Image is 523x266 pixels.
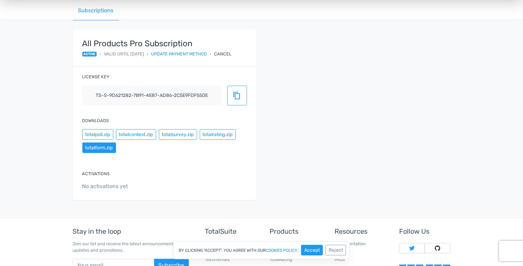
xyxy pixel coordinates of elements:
[227,86,247,105] button: content_copy
[82,143,116,153] button: totalform.zip
[99,51,101,57] span: •
[73,240,189,253] p: Join our list and receive the latest announcements, updates and promotions.
[82,73,110,80] label: License key
[200,129,236,140] button: totalrating.zip
[270,228,321,235] h5: Products
[73,228,189,235] h5: Stay in the loop
[82,117,109,124] label: Downloads
[82,170,110,177] label: Activations
[147,51,148,57] span: •
[205,228,256,235] h5: TotalSuite
[82,52,97,56] span: active
[399,228,450,235] h5: Follow Us
[210,51,211,57] span: •
[334,257,345,262] a: FAQs
[151,51,207,57] a: Update payment method
[116,129,156,140] button: totalcontest.zip
[205,257,230,262] a: Testimonials
[270,257,293,262] a: TotalRating
[214,51,231,57] div: Cancel
[266,248,297,252] a: cookies policy
[159,129,197,140] button: totalsurvey.zip
[173,241,350,259] div: By clicking "Accept", you agree with our .
[104,51,144,57] span: Valid until [DATE]
[73,1,119,20] a: Subscriptions
[326,245,346,255] button: Reject
[301,245,323,255] button: Accept
[82,129,113,140] button: totalpoll.zip
[82,39,232,48] strong: All Products Pro Subscription
[233,92,241,100] span: content_copy
[82,182,247,190] span: No activations yet
[334,228,386,235] h5: Resources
